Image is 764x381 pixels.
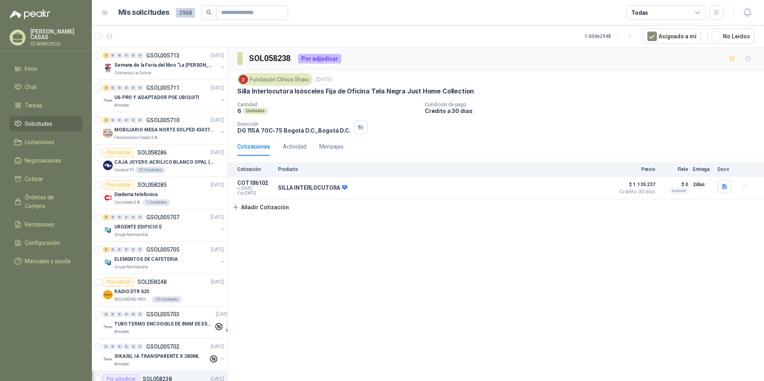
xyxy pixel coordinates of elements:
[117,247,123,252] div: 0
[110,117,116,123] div: 0
[123,247,129,252] div: 0
[137,150,167,155] p: SOL058286
[693,167,713,172] p: Entrega
[137,117,143,123] div: 0
[249,52,292,65] h3: SOL058238
[103,161,113,170] img: Company Logo
[237,186,273,191] span: C: [DATE]
[123,214,129,220] div: 0
[114,102,129,109] p: Almatec
[137,53,143,58] div: 0
[103,290,113,300] img: Company Logo
[25,156,62,165] span: Negociaciones
[130,312,136,317] div: 0
[117,312,123,317] div: 0
[103,310,231,335] a: 0 0 0 0 0 0 GSOL005703[DATE] Company LogoTUBO TERMO ENCOGIBLE DE 8MM DE ESPESOR X 5CMSAlmatec
[114,199,141,206] p: Calzatodo S.A.
[123,344,129,349] div: 0
[693,180,713,189] p: 2 días
[103,193,113,202] img: Company Logo
[146,53,179,58] p: GSOL005713
[237,127,351,134] p: DG 115A 70C-75 Bogotá D.C. , Bogotá D.C.
[114,232,148,238] p: Grupo Normandía
[10,254,82,269] a: Manuales y ayuda
[237,107,241,114] p: 6
[211,278,224,286] p: [DATE]
[718,167,734,172] p: Docs
[110,53,116,58] div: 0
[237,142,270,151] div: Cotizaciones
[10,79,82,95] a: Chat
[137,312,143,317] div: 0
[211,84,224,92] p: [DATE]
[211,343,224,351] p: [DATE]
[298,54,341,63] div: Por adjudicar
[117,117,123,123] div: 0
[123,117,129,123] div: 0
[103,180,134,190] div: Por cotizar
[211,181,224,189] p: [DATE]
[114,296,150,303] p: SEGURIDAD PROVISER LTDA
[25,175,43,183] span: Cotizar
[228,199,293,215] button: Añadir Cotización
[103,117,109,123] div: 4
[25,193,75,210] span: Órdenes de Compra
[110,344,116,349] div: 0
[114,223,162,231] p: URGENTE EDIFICIO E
[103,96,113,105] img: Company Logo
[103,115,226,141] a: 4 0 0 0 0 0 GSOL005710[DATE] Company LogoMOBILIARIO MESA NORTE SOLPED 4343782Fleischmann Foods S.A.
[425,107,761,114] p: Crédito a 30 días
[117,214,123,220] div: 0
[114,191,157,198] p: Diadema telefonica
[237,87,474,95] p: Silla Interlocutora Isósceles Fija de Oficina Tela Negra Just Home Collection
[10,61,82,76] a: Inicio
[110,312,116,317] div: 0
[130,85,136,91] div: 0
[114,135,159,141] p: Fleischmann Foods S.A.
[92,177,227,209] a: Por cotizarSOL058285[DATE] Company LogoDiadema telefonicaCalzatodo S.A.1 Unidades
[319,142,344,151] div: Mensajes
[25,83,37,91] span: Chat
[278,167,611,172] p: Producto
[146,344,179,349] p: GSOL005702
[10,10,50,19] img: Logo peakr
[103,247,109,252] div: 3
[146,312,179,317] p: GSOL005703
[25,101,42,110] span: Tareas
[114,264,148,270] p: Grupo Normandía
[114,256,178,263] p: ELEMENTOS DE CAFETERIA
[206,10,212,15] span: search
[10,98,82,113] a: Tareas
[114,167,134,173] p: Caracol TV
[114,62,214,69] p: Semana de la Feria del libro "La [PERSON_NAME]"
[137,344,143,349] div: 0
[211,117,224,124] p: [DATE]
[103,148,134,157] div: Por cotizar
[130,53,136,58] div: 0
[103,322,113,332] img: Company Logo
[152,296,182,303] div: 10 Unidades
[30,42,82,46] p: STARMICROS
[123,312,129,317] div: 0
[615,167,655,172] p: Precio
[10,116,82,131] a: Solicitudes
[239,75,248,84] img: Company Logo
[103,312,109,317] div: 0
[110,247,116,252] div: 0
[237,121,351,127] p: Dirección
[114,353,199,360] p: SIKASIL IA TRANSPARENTE X 280ML
[114,329,129,335] p: Almatec
[103,214,109,220] div: 3
[114,126,214,134] p: MOBILIARIO MESA NORTE SOLPED 4343782
[117,53,123,58] div: 0
[103,212,226,238] a: 3 0 0 0 0 0 GSOL005707[DATE] Company LogoURGENTE EDIFICIO EGrupo Normandía
[114,70,151,76] p: Gimnasio La Colina
[216,311,229,318] p: [DATE]
[146,85,179,91] p: GSOL005711
[114,320,214,328] p: TUBO TERMO ENCOGIBLE DE 8MM DE ESPESOR X 5CMS
[130,117,136,123] div: 0
[92,145,227,177] a: Por cotizarSOL058286[DATE] Company LogoCAJA JOYERO ACRILICO BLANCO OPAL (En el adjunto mas detall...
[316,76,332,83] p: [DATE]
[135,167,165,173] div: 25 Unidades
[237,73,312,85] div: Fundación Clínica Shaio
